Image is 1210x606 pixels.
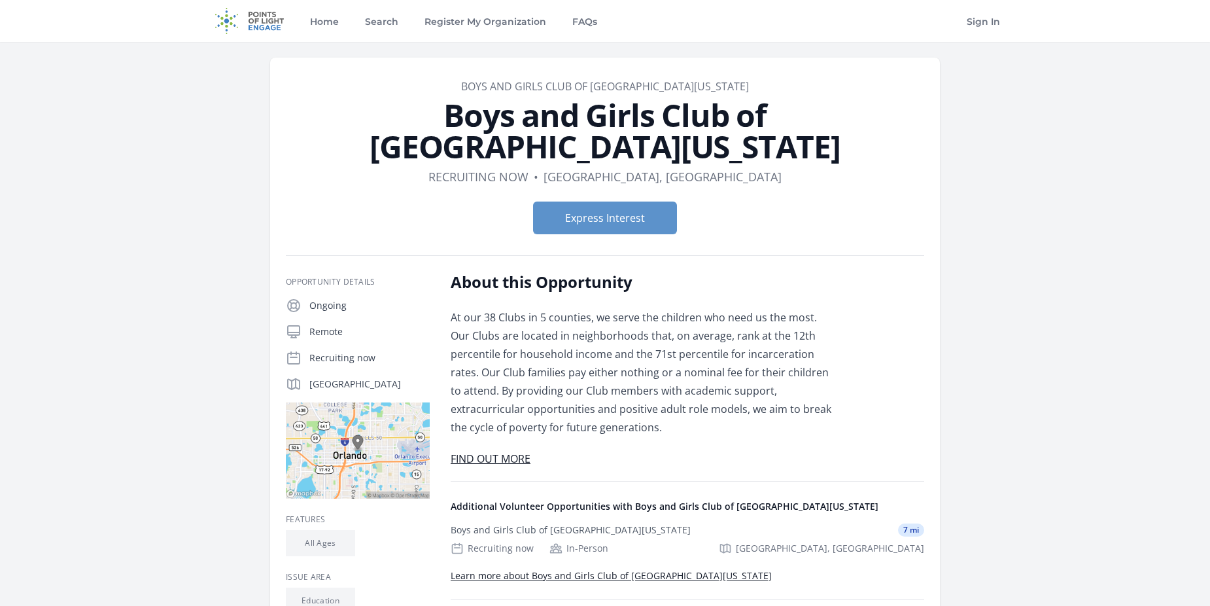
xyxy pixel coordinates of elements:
a: FIND OUT MORE [451,452,530,466]
button: Express Interest [533,202,677,234]
a: Boys and Girls Club of [GEOGRAPHIC_DATA][US_STATE] 7 mi Recruiting now In-Person [GEOGRAPHIC_DATA... [445,513,929,565]
img: Map [286,402,430,499]
p: [GEOGRAPHIC_DATA] [309,378,430,391]
a: Boys and Girls Club of [GEOGRAPHIC_DATA][US_STATE] [461,79,749,94]
h2: About this Opportunity [451,272,833,293]
div: Recruiting now [451,542,534,555]
p: Ongoing [309,299,430,312]
dd: Recruiting now [428,168,528,186]
p: Remote [309,325,430,338]
h3: Features [286,514,430,525]
div: • [534,168,538,186]
span: [GEOGRAPHIC_DATA], [GEOGRAPHIC_DATA] [736,542,924,555]
h4: Additional Volunteer Opportunities with Boys and Girls Club of [GEOGRAPHIC_DATA][US_STATE] [451,500,924,513]
p: Recruiting now [309,351,430,365]
h3: Issue area [286,572,430,582]
dd: [GEOGRAPHIC_DATA], [GEOGRAPHIC_DATA] [544,168,782,186]
span: 7 mi [898,524,924,537]
li: All Ages [286,530,355,556]
div: Boys and Girls Club of [GEOGRAPHIC_DATA][US_STATE] [451,524,691,537]
h1: Boys and Girls Club of [GEOGRAPHIC_DATA][US_STATE] [286,99,924,162]
div: In-Person [549,542,608,555]
h3: Opportunity Details [286,277,430,287]
p: At our 38 Clubs in 5 counties, we serve the children who need us the most. Our Clubs are located ... [451,308,833,437]
a: Learn more about Boys and Girls Club of [GEOGRAPHIC_DATA][US_STATE] [451,569,772,582]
